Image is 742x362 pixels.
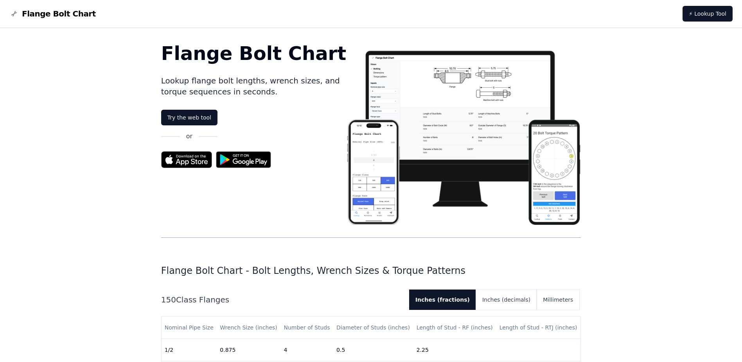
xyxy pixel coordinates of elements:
[413,339,496,361] td: 2.25
[280,339,333,361] td: 4
[161,294,403,305] h2: 150 Class Flanges
[280,317,333,339] th: Number of Studs
[9,9,19,18] img: Flange Bolt Chart Logo
[161,75,347,97] p: Lookup flange bolt lengths, wrench sizes, and torque sequences in seconds.
[9,8,96,19] a: Flange Bolt Chart LogoFlange Bolt Chart
[186,132,192,141] p: or
[333,339,413,361] td: 0.5
[217,339,280,361] td: 0.875
[161,264,581,277] h1: Flange Bolt Chart - Bolt Lengths, Wrench Sizes & Torque Patterns
[346,44,581,225] img: Flange bolt chart app screenshot
[333,317,413,339] th: Diameter of Studs (inches)
[22,8,96,19] span: Flange Bolt Chart
[162,339,217,361] td: 1/2
[212,147,275,172] img: Get it on Google Play
[683,6,733,22] a: ⚡ Lookup Tool
[161,110,217,125] a: Try the web tool
[537,290,579,310] button: Millimeters
[413,317,496,339] th: Length of Stud - RF (inches)
[476,290,537,310] button: Inches (decimals)
[162,317,217,339] th: Nominal Pipe Size
[496,317,581,339] th: Length of Stud - RTJ (inches)
[217,317,280,339] th: Wrench Size (inches)
[409,290,476,310] button: Inches (fractions)
[161,151,212,168] img: App Store badge for the Flange Bolt Chart app
[161,44,347,63] h1: Flange Bolt Chart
